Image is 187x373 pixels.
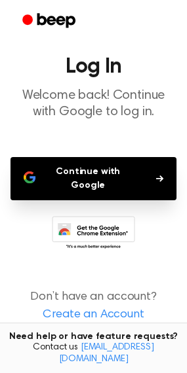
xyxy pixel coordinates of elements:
a: Beep [13,9,87,34]
a: Create an Account [13,306,174,324]
span: Contact us [8,342,179,365]
button: Continue with Google [10,157,177,200]
p: Don’t have an account? [10,289,177,324]
a: [EMAIL_ADDRESS][DOMAIN_NAME] [59,343,154,364]
h1: Log In [10,56,177,77]
p: Welcome back! Continue with Google to log in. [10,88,177,120]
